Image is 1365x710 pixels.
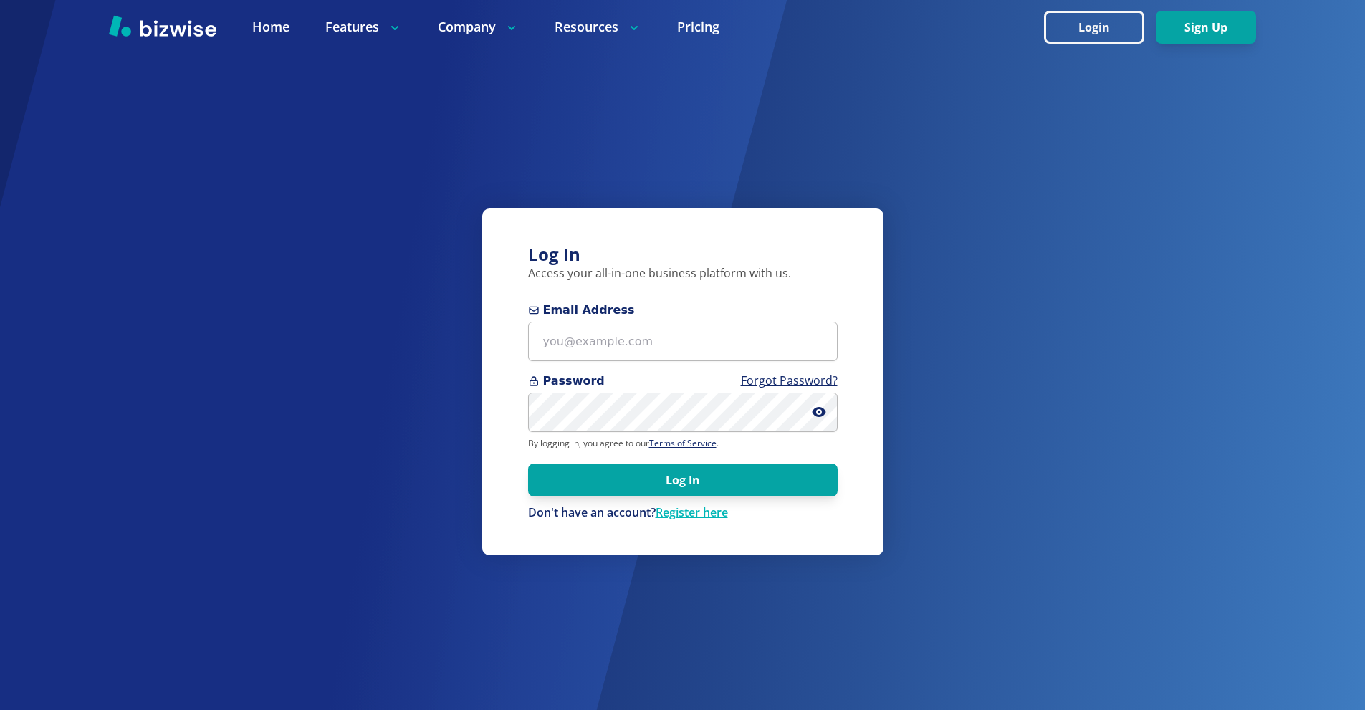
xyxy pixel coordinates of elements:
[528,505,838,521] p: Don't have an account?
[1156,21,1256,34] a: Sign Up
[528,302,838,319] span: Email Address
[1156,11,1256,44] button: Sign Up
[528,322,838,361] input: you@example.com
[656,504,728,520] a: Register here
[1044,11,1144,44] button: Login
[528,243,838,267] h3: Log In
[555,18,641,36] p: Resources
[252,18,289,36] a: Home
[677,18,719,36] a: Pricing
[528,464,838,496] button: Log In
[528,438,838,449] p: By logging in, you agree to our .
[438,18,519,36] p: Company
[325,18,402,36] p: Features
[528,266,838,282] p: Access your all-in-one business platform with us.
[109,15,216,37] img: Bizwise Logo
[1044,21,1156,34] a: Login
[528,505,838,521] div: Don't have an account?Register here
[649,437,717,449] a: Terms of Service
[741,373,838,388] a: Forgot Password?
[528,373,838,390] span: Password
